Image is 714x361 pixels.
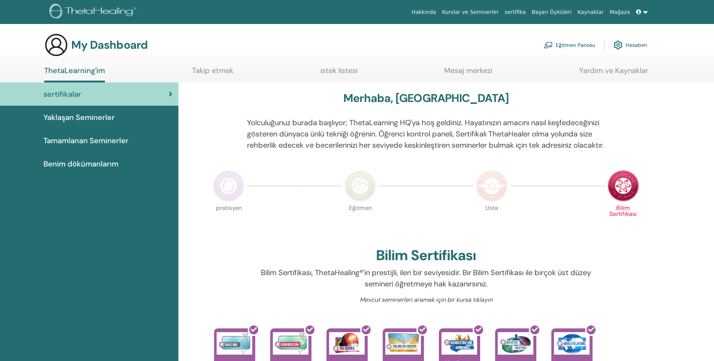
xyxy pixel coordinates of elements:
[213,205,244,237] p: pratisyen
[385,332,421,353] img: You and the Creator
[71,38,148,52] h3: My Dashboard
[529,5,575,19] a: Başarı Öyküleri
[606,5,633,19] a: Mağaza
[217,332,252,355] img: Basic DNA
[444,66,492,81] a: Mesaj merkezi
[44,33,68,57] img: generic-user-icon.jpg
[213,170,244,202] img: Practitioner
[49,4,139,21] img: logo.png
[344,205,376,237] p: Eğitmen
[43,112,115,123] span: Yaklaşan Seminerler
[329,332,365,355] img: Dig Deeper
[498,332,533,355] img: Intuitive Anatomy
[608,205,639,237] p: Bilim Sertifikası
[376,247,476,264] h2: Bilim Sertifikası
[442,332,477,355] img: Manifesting and Abundance
[476,170,507,202] img: Master
[43,88,81,100] span: sertifikalar
[409,5,439,19] a: Hakkında
[501,5,528,19] a: sertifika
[575,5,607,19] a: Kaynaklar
[544,42,553,48] img: chalkboard-teacher.svg
[44,66,105,82] a: ThetaLearning'im
[608,170,639,202] img: Certificate of Science
[43,135,129,146] span: Tamamlanan Seminerler
[247,267,605,289] p: Bilim Sertifikası, ThetaHealing®'in prestijli, ileri bir seviyesidir. Bir Bilim Sertifikası ile b...
[343,91,509,105] h3: Merhaba, [GEOGRAPHIC_DATA]
[544,37,595,53] a: Eğitmen Panosu
[579,66,648,81] a: Yardım ve Kaynaklar
[439,5,501,19] a: Kurslar ve Seminerler
[320,66,358,81] a: istek listesi
[614,37,647,53] a: Hesabım
[247,117,605,151] p: Yolculuğunuz burada başlıyor; ThetaLearning HQ'ya hoş geldiniz. Hayatınızın amacını nasıl keşfede...
[43,158,118,169] span: Benim dökümanlarım
[273,332,308,355] img: Advanced DNA
[192,66,234,81] a: Takip etmek
[247,295,605,304] p: Mevcut seminerleri aramak için bir kursa tıklayın
[344,170,376,202] img: Instructor
[476,205,507,237] p: Usta
[554,332,590,355] img: World Relations
[614,39,623,51] img: cog.svg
